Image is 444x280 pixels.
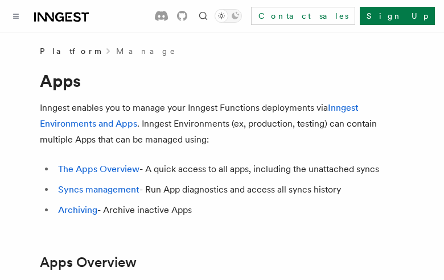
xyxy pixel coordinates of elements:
a: The Apps Overview [58,164,139,174]
button: Toggle navigation [9,9,23,23]
h1: Apps [40,70,404,91]
li: - Run App diagnostics and access all syncs history [55,182,404,198]
a: Manage [116,45,176,57]
a: Contact sales [251,7,355,25]
li: - Archive inactive Apps [55,202,404,218]
a: Archiving [58,204,97,215]
button: Toggle dark mode [215,9,242,23]
a: Syncs management [58,184,139,195]
span: Platform [40,45,100,57]
li: - A quick access to all apps, including the unattached syncs [55,161,404,177]
button: Find something... [196,9,210,23]
a: Apps Overview [40,254,137,270]
p: Inngest enables you to manage your Inngest Functions deployments via . Inngest Environments (ex, ... [40,100,404,148]
a: Sign Up [360,7,435,25]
